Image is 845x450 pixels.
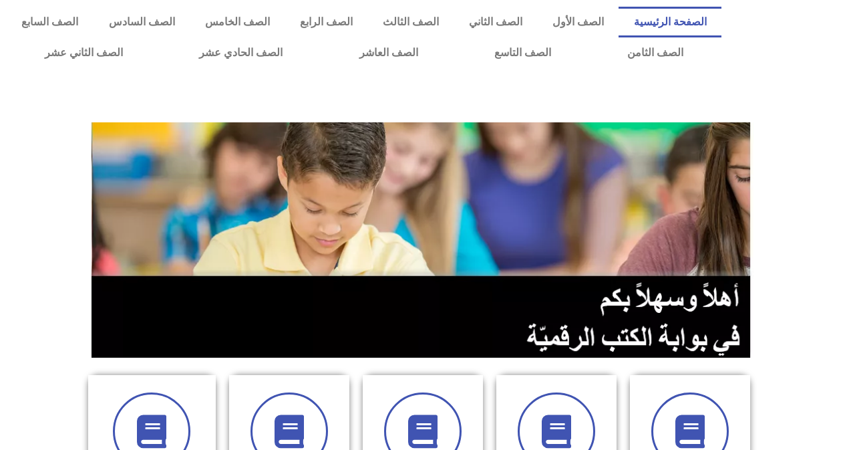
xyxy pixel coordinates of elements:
a: الصفحة الرئيسية [619,7,721,37]
a: الصف السادس [94,7,190,37]
a: الصف الثامن [589,37,721,68]
a: الصف الثاني عشر [7,37,161,68]
a: الصف الحادي عشر [161,37,321,68]
a: الصف الثاني [454,7,537,37]
a: الصف الأول [537,7,619,37]
a: الصف العاشر [321,37,456,68]
a: الصف الرابع [285,7,367,37]
a: الصف التاسع [456,37,589,68]
a: الصف السابع [7,7,94,37]
a: الصف الثالث [367,7,454,37]
a: الصف الخامس [190,7,285,37]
